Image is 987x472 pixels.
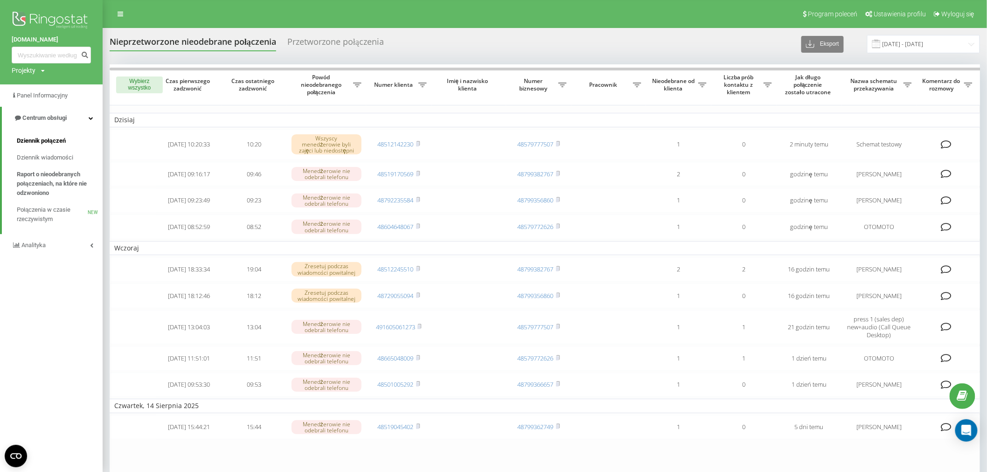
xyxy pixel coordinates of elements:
[576,81,633,89] span: Pracownik
[2,107,103,129] a: Centrum obsługi
[156,215,222,239] td: [DATE] 08:52:59
[292,134,361,155] div: Wszyscy menedżerowie byli zajęci lub niedostępni
[711,415,777,440] td: 0
[292,378,361,392] div: Menedżerowie nie odebrali telefonu
[874,10,926,18] span: Ustawienia profilu
[518,423,554,431] a: 48799362749
[110,37,276,51] div: Nieprzetworzone nieodebrane połączenia
[21,242,46,249] span: Analityka
[378,292,414,300] a: 48729055094
[17,166,103,201] a: Raport o nieodebranych połączeniach, na które nie odzwoniono
[292,220,361,234] div: Menedżerowie nie odebrali telefonu
[378,380,414,389] a: 48501005292
[646,215,711,239] td: 1
[777,257,842,282] td: 16 godzin temu
[842,346,917,371] td: OTOMOTO
[777,162,842,187] td: godzinę temu
[842,415,917,440] td: [PERSON_NAME]
[808,10,857,18] span: Program poleceń
[12,9,91,33] img: Ringostat logo
[156,257,222,282] td: [DATE] 18:33:34
[711,310,777,344] td: 1
[292,74,353,96] span: Powód nieodebranego połączenia
[646,284,711,308] td: 1
[646,162,711,187] td: 2
[518,323,554,331] a: 48579777507
[17,153,73,162] span: Dziennik wiadomości
[378,354,414,362] a: 48665048009
[378,196,414,204] a: 48792235584
[842,373,917,397] td: [PERSON_NAME]
[711,215,777,239] td: 0
[222,215,287,239] td: 08:52
[229,77,279,92] span: Czas ostatniego zadzwonić
[842,215,917,239] td: OTOMOTO
[518,222,554,231] a: 48579772626
[777,284,842,308] td: 16 godzin temu
[222,162,287,187] td: 09:46
[17,136,66,146] span: Dziennik połączeń
[156,188,222,213] td: [DATE] 09:23:49
[801,36,844,53] button: Eksport
[378,140,414,148] a: 48512142230
[646,188,711,213] td: 1
[292,420,361,434] div: Menedżerowie nie odebrali telefonu
[842,129,917,160] td: Schemat testowy
[292,262,361,276] div: Zresetuj podczas wiadomości powitalnej
[784,74,834,96] span: Jak długo połączenie zostało utracone
[518,170,554,178] a: 48799382767
[222,188,287,213] td: 09:23
[156,415,222,440] td: [DATE] 15:44:21
[17,205,88,224] span: Połączenia w czasie rzeczywistym
[711,284,777,308] td: 0
[222,284,287,308] td: 18:12
[777,129,842,160] td: 2 minuty temu
[711,188,777,213] td: 0
[711,257,777,282] td: 2
[12,66,35,75] div: Projekty
[842,310,917,344] td: press 1 (sales dep) new+audio (Call Queue Desktop)
[646,257,711,282] td: 2
[292,320,361,334] div: Menedżerowie nie odebrali telefonu
[378,170,414,178] a: 48519170569
[711,129,777,160] td: 0
[371,81,418,89] span: Numer klienta
[156,129,222,160] td: [DATE] 10:20:33
[842,284,917,308] td: [PERSON_NAME]
[777,215,842,239] td: godzinę temu
[955,419,978,442] div: Open Intercom Messenger
[17,92,68,99] span: Panel Informacyjny
[164,77,214,92] span: Czas pierwszego zadzwonić
[921,77,964,92] span: Komentarz do rozmowy
[518,354,554,362] a: 48579772626
[716,74,764,96] span: Liczba prób kontaktu z klientem
[941,10,974,18] span: Wyloguj się
[116,76,163,93] button: Wybierz wszystko
[842,188,917,213] td: [PERSON_NAME]
[777,346,842,371] td: 1 dzień temu
[777,373,842,397] td: 1 dzień temu
[156,373,222,397] td: [DATE] 09:53:30
[12,35,91,44] a: [DOMAIN_NAME]
[292,194,361,208] div: Menedżerowie nie odebrali telefonu
[646,346,711,371] td: 1
[17,132,103,149] a: Dziennik połączeń
[378,423,414,431] a: 48519045402
[22,114,67,121] span: Centrum obsługi
[292,289,361,303] div: Zresetuj podczas wiadomości powitalnej
[518,196,554,204] a: 48799356860
[156,284,222,308] td: [DATE] 18:12:46
[222,415,287,440] td: 15:44
[711,373,777,397] td: 0
[292,167,361,181] div: Menedżerowie nie odebrali telefonu
[646,415,711,440] td: 1
[711,162,777,187] td: 0
[287,37,384,51] div: Przetworzone połączenia
[17,170,98,198] span: Raport o nieodebranych połączeniach, na które nie odzwoniono
[17,201,103,228] a: Połączenia w czasie rzeczywistymNEW
[646,129,711,160] td: 1
[518,380,554,389] a: 48799366657
[222,346,287,371] td: 11:51
[777,415,842,440] td: 5 dni temu
[651,77,698,92] span: Nieodebrane od klienta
